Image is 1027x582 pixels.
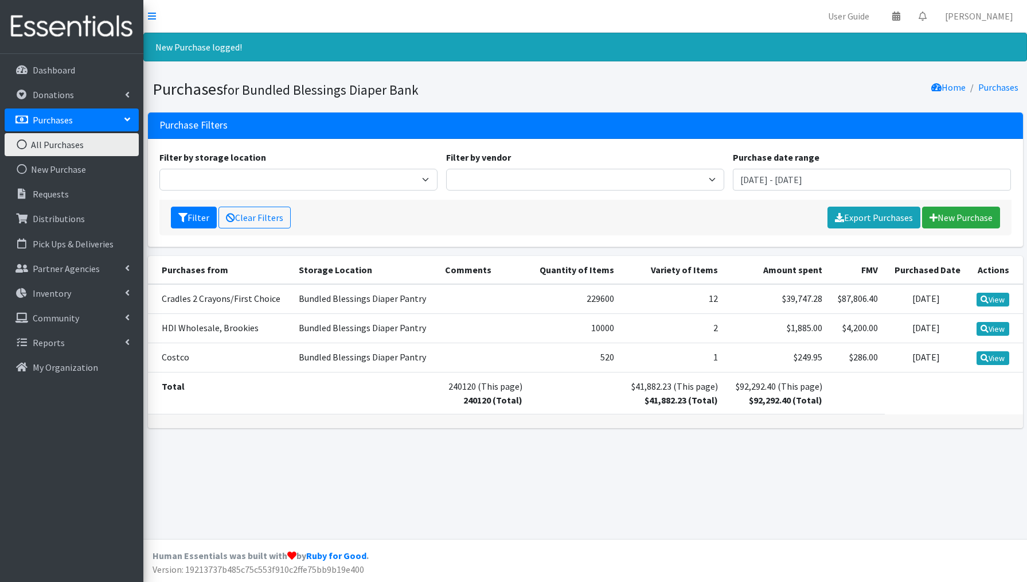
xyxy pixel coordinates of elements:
[33,362,98,373] p: My Organization
[725,256,829,284] th: Amount spent
[5,7,139,46] img: HumanEssentials
[292,313,438,343] td: Bundled Blessings Diaper Pantry
[5,306,139,329] a: Community
[829,284,885,314] td: $87,806.40
[885,343,967,372] td: [DATE]
[5,356,139,379] a: My Organization
[529,313,621,343] td: 10000
[438,372,529,414] td: 240120 (This page)
[529,343,621,372] td: 520
[645,394,718,406] strong: $41,882.23 (Total)
[218,207,291,228] a: Clear Filters
[621,343,725,372] td: 1
[292,284,438,314] td: Bundled Blessings Diaper Pantry
[33,263,100,274] p: Partner Agencies
[5,232,139,255] a: Pick Ups & Deliveries
[292,343,438,372] td: Bundled Blessings Diaper Pantry
[5,282,139,305] a: Inventory
[829,256,885,284] th: FMV
[529,256,621,284] th: Quantity of Items
[153,564,364,575] span: Version: 19213737b485c75c553f910c2ffe75bb9b19e400
[148,343,292,372] td: Costco
[977,293,1009,306] a: View
[463,394,522,406] strong: 240120 (Total)
[621,284,725,314] td: 12
[153,79,581,99] h1: Purchases
[725,343,829,372] td: $249.95
[5,83,139,106] a: Donations
[733,169,1011,191] input: January 1, 2011 - December 31, 2011
[33,238,114,250] p: Pick Ups & Deliveries
[725,372,829,414] td: $92,292.40 (This page)
[5,158,139,181] a: New Purchase
[162,381,185,392] strong: Total
[733,150,819,164] label: Purchase date range
[931,82,966,93] a: Home
[621,256,725,284] th: Variety of Items
[153,550,369,561] strong: Human Essentials was built with by .
[529,284,621,314] td: 229600
[621,372,725,414] td: $41,882.23 (This page)
[5,331,139,354] a: Reports
[621,313,725,343] td: 2
[5,207,139,230] a: Distributions
[967,256,1022,284] th: Actions
[33,64,75,76] p: Dashboard
[5,257,139,280] a: Partner Agencies
[725,313,829,343] td: $1,885.00
[922,207,1000,228] a: New Purchase
[446,150,511,164] label: Filter by vendor
[143,33,1027,61] div: New Purchase logged!
[438,256,529,284] th: Comments
[5,59,139,82] a: Dashboard
[885,256,967,284] th: Purchased Date
[827,207,920,228] a: Export Purchases
[33,312,79,324] p: Community
[5,108,139,131] a: Purchases
[33,114,73,126] p: Purchases
[223,82,419,98] small: for Bundled Blessings Diaper Bank
[171,207,217,228] button: Filter
[159,150,266,164] label: Filter by storage location
[885,313,967,343] td: [DATE]
[885,284,967,314] td: [DATE]
[725,284,829,314] td: $39,747.28
[148,284,292,314] td: Cradles 2 Crayons/First Choice
[292,256,438,284] th: Storage Location
[33,337,65,348] p: Reports
[159,119,228,131] h3: Purchase Filters
[978,82,1018,93] a: Purchases
[5,183,139,205] a: Requests
[306,550,366,561] a: Ruby for Good
[33,213,85,224] p: Distributions
[936,5,1022,28] a: [PERSON_NAME]
[819,5,878,28] a: User Guide
[148,313,292,343] td: HDI Wholesale, Brookies
[33,89,74,100] p: Donations
[148,256,292,284] th: Purchases from
[749,394,822,406] strong: $92,292.40 (Total)
[977,322,1009,336] a: View
[33,188,69,200] p: Requests
[829,343,885,372] td: $286.00
[5,133,139,156] a: All Purchases
[33,288,71,299] p: Inventory
[977,351,1009,365] a: View
[829,313,885,343] td: $4,200.00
